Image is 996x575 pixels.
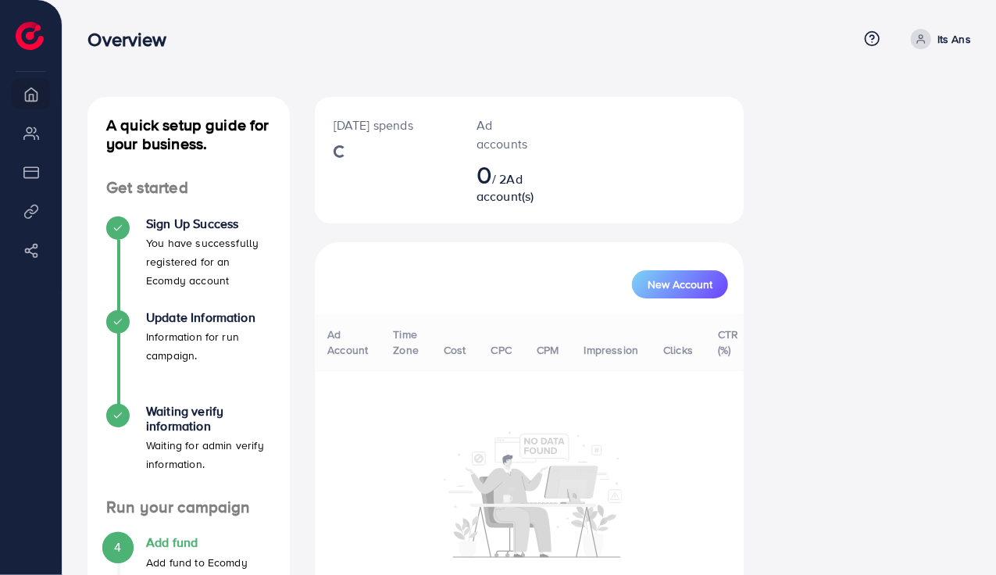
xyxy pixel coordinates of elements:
[87,178,290,198] h4: Get started
[477,116,546,153] p: Ad accounts
[146,234,271,290] p: You have successfully registered for an Ecomdy account
[87,310,290,404] li: Update Information
[146,404,271,434] h4: Waiting verify information
[648,279,712,290] span: New Account
[146,436,271,473] p: Waiting for admin verify information.
[114,538,121,556] span: 4
[632,270,728,298] button: New Account
[87,216,290,310] li: Sign Up Success
[905,29,971,49] a: Its Ans
[937,30,971,48] p: Its Ans
[87,404,290,498] li: Waiting verify information
[87,116,290,153] h4: A quick setup guide for your business.
[87,498,290,517] h4: Run your campaign
[87,28,179,51] h3: Overview
[146,327,271,365] p: Information for run campaign.
[146,310,271,325] h4: Update Information
[477,156,492,192] span: 0
[146,216,271,231] h4: Sign Up Success
[146,535,271,550] h4: Add fund
[334,116,439,134] p: [DATE] spends
[477,170,534,205] span: Ad account(s)
[16,22,44,50] img: logo
[477,159,546,205] h2: / 2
